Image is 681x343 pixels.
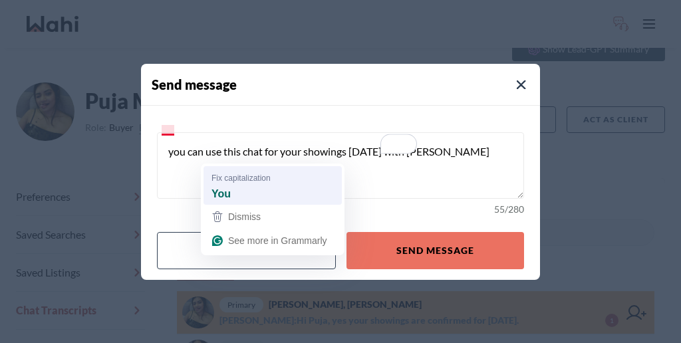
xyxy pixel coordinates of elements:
textarea: To enrich screen reader interactions, please activate Accessibility in Grammarly extension settings [157,132,524,199]
button: Cancel [157,232,336,269]
button: Send message [346,232,524,269]
button: Close Modal [513,77,529,93]
h4: Send message [152,74,540,94]
div: 55 / 280 [157,203,524,216]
